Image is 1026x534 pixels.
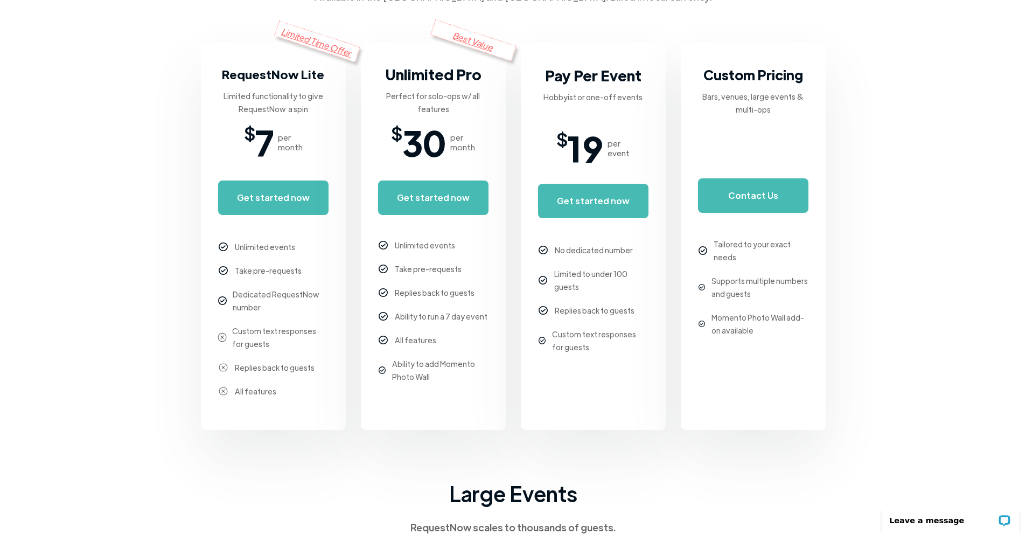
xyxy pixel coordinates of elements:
img: checkmark [379,241,388,250]
div: per month [278,133,303,152]
span: $ [391,126,402,139]
img: checkmark [379,366,386,373]
span: $ [556,132,568,145]
div: Ability to run a 7 day event [395,310,487,323]
strong: Pay Per Event [545,66,641,85]
img: checkmark [219,266,228,275]
div: Supports multiple numbers and guests [711,274,808,300]
div: Replies back to guests [395,286,474,299]
a: Get started now [218,181,329,215]
img: checkmark [219,363,228,372]
div: Momento Photo Wall add-on available [711,311,808,337]
h3: Unlimited Pro [385,64,481,85]
img: checkmark [379,336,388,345]
img: checkmark [379,288,388,297]
div: All features [395,334,436,346]
div: Take pre-requests [235,264,302,277]
span: $ [244,126,255,139]
iframe: LiveChat chat widget [875,500,1026,534]
div: Limited Time Offer [274,20,360,62]
div: Take pre-requests [395,262,462,275]
img: checkmark [699,246,707,255]
span: 7 [255,126,274,158]
img: checkmark [699,284,705,290]
img: checkmark [219,387,228,396]
img: checkmark [539,276,547,285]
img: checkmark [218,332,227,342]
div: Best Value [430,19,517,61]
div: No dedicated number [555,244,633,256]
a: Get started now [538,184,648,218]
h3: RequestNow Lite [222,64,324,85]
img: checkmark [539,246,548,255]
img: checkmark [699,321,705,327]
img: checkmark [379,312,388,321]
a: Get started now [378,181,488,215]
div: per month [450,133,475,152]
div: Limited functionality to give RequestNow a spin [218,89,329,115]
div: Perfect for solo-ops w/ all features [378,89,488,115]
div: Unlimited events [235,240,295,253]
img: checkmark [219,242,228,252]
div: Replies back to guests [235,361,315,374]
div: Unlimited events [395,239,455,252]
strong: Custom Pricing [703,66,803,84]
a: Contact Us [698,178,808,213]
div: Replies back to guests [555,304,634,317]
div: Tailored to your exact needs [714,238,808,263]
div: Ability to add Momento Photo Wall [392,357,488,383]
div: Limited to under 100 guests [554,267,648,293]
span: 30 [402,126,446,158]
div: Dedicated RequestNow number [233,288,328,314]
img: checkmark [539,306,548,315]
div: Custom text responses for guests [232,324,328,350]
div: Custom text responses for guests [552,328,648,353]
span: 19 [568,132,603,164]
div: All features [235,385,276,398]
div: per event [608,138,630,158]
div: Bars, venues, large events & multi-ops [698,90,808,116]
div: Hobbyist or one-off events [543,91,643,103]
img: checkmark [218,296,227,305]
img: checkmark [379,265,388,274]
img: checkmark [539,337,546,344]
